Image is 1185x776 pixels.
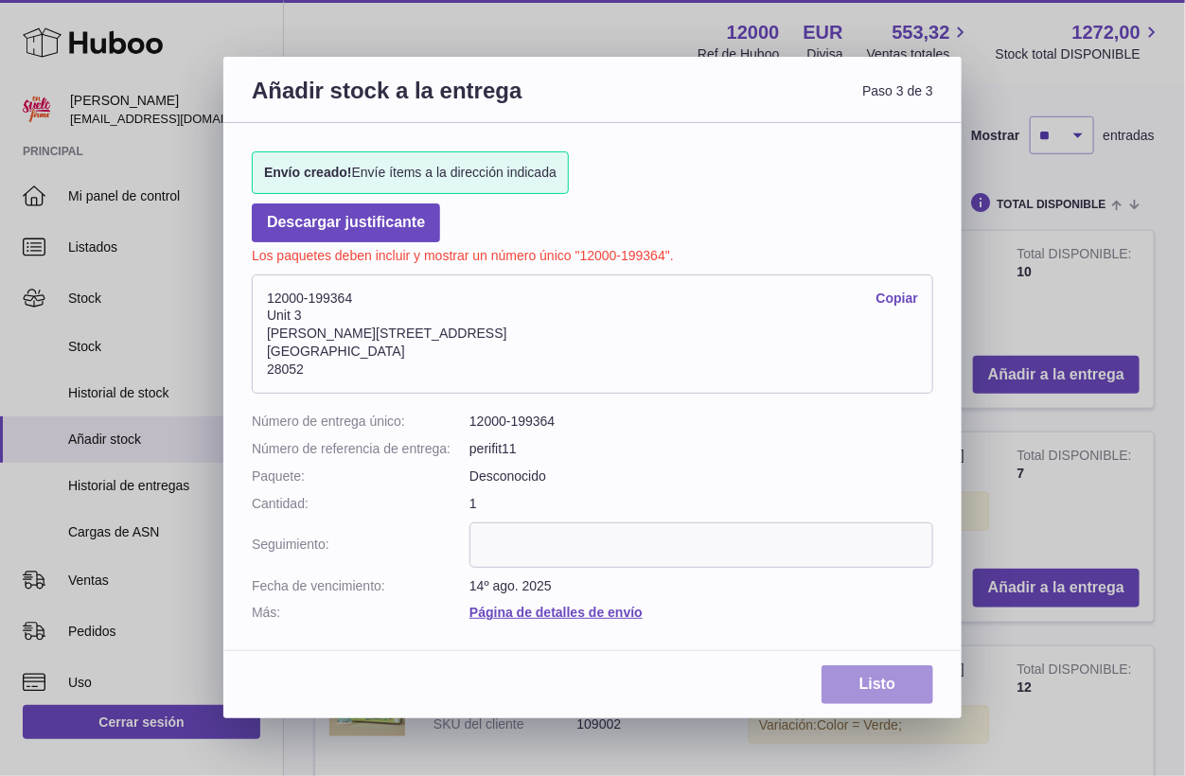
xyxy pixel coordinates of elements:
dd: Desconocido [469,467,933,485]
address: 12000-199364 Unit 3 [PERSON_NAME][STREET_ADDRESS] [GEOGRAPHIC_DATA] 28052 [252,274,933,394]
span: Envíe ítems a la dirección indicada [264,164,557,182]
dt: Seguimiento: [252,522,469,568]
a: Copiar [876,290,918,308]
h3: Añadir stock a la entrega [252,76,592,128]
dt: Más: [252,604,469,622]
a: Página de detalles de envío [469,605,643,620]
dt: Paquete: [252,467,469,485]
p: Los paquetes deben incluir y mostrar un número único "12000-199364". [252,242,933,265]
dd: 1 [469,495,933,513]
dt: Número de entrega único: [252,413,469,431]
dd: 14º ago. 2025 [469,577,933,595]
dd: 12000-199364 [469,413,933,431]
dt: Cantidad: [252,495,469,513]
a: Descargar justificante [252,203,440,242]
dt: Fecha de vencimiento: [252,577,469,595]
strong: Envío creado! [264,165,352,180]
dd: perifit11 [469,440,933,458]
a: Listo [822,665,933,704]
span: Paso 3 de 3 [592,76,933,128]
dt: Número de referencia de entrega: [252,440,469,458]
